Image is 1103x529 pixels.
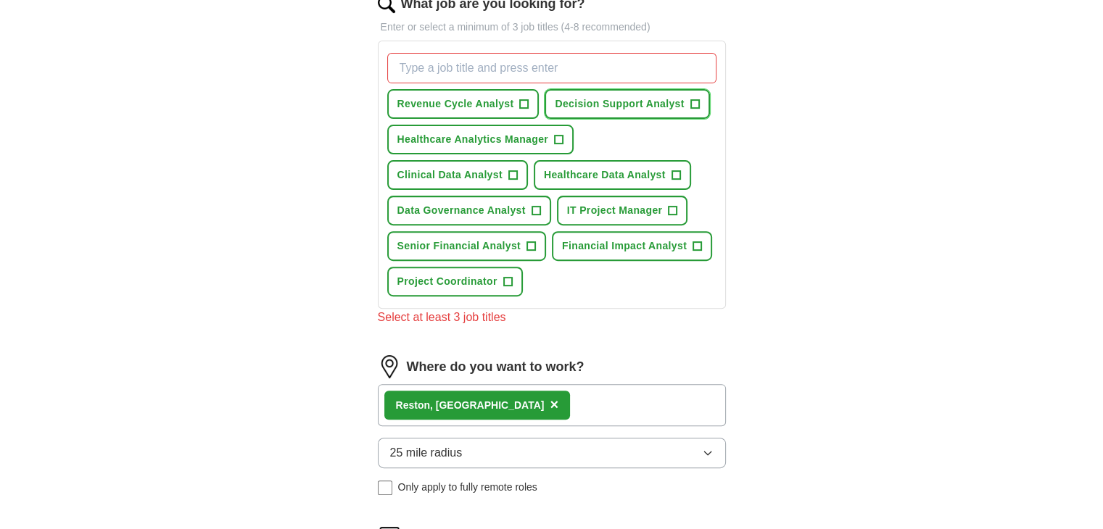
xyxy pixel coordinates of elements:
button: Project Coordinator [387,267,523,296]
button: Senior Financial Analyst [387,231,546,261]
button: Data Governance Analyst [387,196,551,225]
button: Financial Impact Analyst [552,231,712,261]
button: Healthcare Analytics Manager [387,125,574,154]
span: Senior Financial Analyst [397,238,521,254]
button: × [550,394,558,416]
span: Clinical Data Analyst [397,167,503,183]
button: Revenue Cycle Analyst [387,89,540,119]
span: Healthcare Data Analyst [544,167,666,183]
strong: Resto [396,399,424,411]
img: location.png [378,355,401,378]
button: IT Project Manager [557,196,688,225]
button: 25 mile radius [378,438,726,468]
button: Clinical Data Analyst [387,160,528,190]
span: Financial Impact Analyst [562,238,687,254]
button: Healthcare Data Analyst [534,160,691,190]
span: Decision Support Analyst [555,96,684,112]
p: Enter or select a minimum of 3 job titles (4-8 recommended) [378,20,726,35]
span: IT Project Manager [567,203,663,218]
span: Healthcare Analytics Manager [397,132,548,147]
input: Only apply to fully remote roles [378,480,392,495]
div: Select at least 3 job titles [378,309,726,326]
label: Where do you want to work? [407,357,584,377]
span: × [550,396,558,412]
span: Project Coordinator [397,274,497,289]
span: Only apply to fully remote roles [398,480,537,495]
span: Data Governance Analyst [397,203,526,218]
input: Type a job title and press enter [387,53,716,83]
span: 25 mile radius [390,444,463,462]
button: Decision Support Analyst [545,89,709,119]
span: Revenue Cycle Analyst [397,96,514,112]
div: n, [GEOGRAPHIC_DATA] [396,398,545,413]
